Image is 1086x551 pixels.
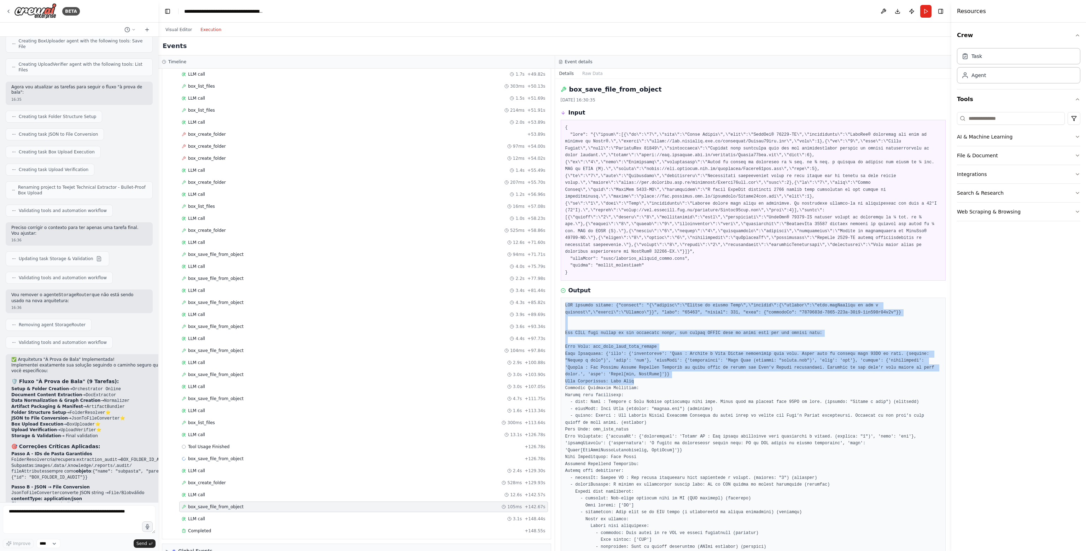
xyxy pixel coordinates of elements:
span: + 51.69s [527,95,545,101]
span: 528ms [507,480,522,486]
p: Vou remover o agente que não está sendo usado na nova arquitetura: [11,292,147,304]
span: LLM call [188,516,205,522]
strong: Storage & Validation [11,433,61,438]
span: + 107.05s [525,384,545,389]
span: + 71.71s [527,252,545,257]
nav: breadcrumb [184,8,264,15]
span: LLM call [188,216,205,221]
span: LLM call [188,240,205,245]
span: Creating UploadVerifier agent with the following tools: List Files [18,61,147,73]
span: Renaming project to TeeJet Technical Extractor - Bullet-Proof Box Upload [18,184,147,196]
span: 13.1s [510,432,522,438]
li: → ⭐ [11,422,169,428]
span: 1.2s [515,192,524,197]
span: Creating task Upload Verification [19,167,88,172]
strong: 🛡️ Fluxo "À Prova de Bala" (9 Tarefas): [11,379,119,384]
div: BETA [62,7,80,16]
h3: Event details [565,59,592,65]
button: Click to speak your automation idea [142,521,153,532]
button: Hide left sidebar [163,6,173,16]
span: box_save_file_from_object [188,396,244,401]
span: 2.2s [515,276,524,281]
span: box_create_folder [188,180,226,185]
div: Task [971,53,982,60]
div: Agent [971,72,986,79]
li: cria/recupera: → [11,457,169,463]
strong: Data Normalization & Graph Creation [11,398,100,403]
span: box_save_file_from_object [188,456,244,462]
span: LLM call [188,264,205,269]
span: 4.3s [515,300,524,305]
span: 105ms [507,504,522,510]
span: + 58.86s [527,228,545,233]
code: DocExtractor [86,393,116,398]
button: Search & Research [957,184,1080,202]
strong: Artifact Packaging & Manifest [11,404,83,409]
span: + 142.67s [525,504,545,510]
span: LLM call [188,492,205,498]
span: Send [136,541,147,546]
code: knowledge/ [68,463,94,468]
span: box_create_folder [188,228,226,233]
span: 3.9s [515,312,524,317]
code: BOX_FOLDER_ID_AUDIT [121,457,169,462]
span: 104ms [510,348,525,353]
p: Implementei exatamente sua solução seguindo o caminho seguro que você especificou: [11,363,169,374]
span: + 129.93s [525,480,545,486]
button: Switch to previous chat [122,25,139,34]
span: + 126.78s [525,444,545,450]
span: box_save_file_from_object [188,252,244,257]
span: + 97.73s [527,336,545,341]
span: + 51.91s [527,107,545,113]
span: LLM call [188,336,205,341]
span: + 113.34s [525,408,545,414]
span: + 81.44s [527,288,545,293]
span: 16ms [513,204,525,209]
li: → [11,404,169,410]
span: LLM call [188,192,205,197]
button: AI & Machine Learning [957,128,1080,146]
span: Updating task Storage & Validation [19,256,93,262]
span: 2.0s [515,119,524,125]
strong: Document Content Extraction [11,392,82,397]
span: 1.5s [515,95,524,101]
code: JsonToFileConverter [11,491,60,496]
span: Creating task Box Upload Execution [19,149,95,155]
span: + 49.82s [527,71,545,77]
span: Removing agent StorageRouter [19,322,86,328]
code: extraction_audit [77,457,117,462]
code: data/ [54,463,67,468]
span: + 77.98s [527,276,545,281]
button: Hide right sidebar [936,6,946,16]
span: LLM call [188,360,205,365]
button: Integrations [957,165,1080,183]
button: Crew [957,25,1080,45]
span: Validating tools and automation workflow [19,340,107,345]
code: ArtifactBundler [87,404,125,409]
span: + 113.64s [525,420,545,426]
span: 1.4s [515,168,524,173]
span: box_list_files [188,83,215,89]
button: Tools [957,89,1080,109]
span: LLM call [188,384,205,389]
span: 3.4s [515,288,524,293]
span: 3.6s [515,324,524,329]
span: + 126.78s [525,456,545,462]
strong: JSON to File Conversion [11,416,68,421]
span: + 142.57s [525,492,545,498]
span: LLM call [188,71,205,77]
span: 3.0s [513,372,522,377]
span: LLM call [188,312,205,317]
h3: Timeline [168,59,186,65]
span: + 93.34s [527,324,545,329]
span: Tool Usage Finished [188,444,230,450]
strong: objeto [76,469,91,474]
code: StorageRouter [59,293,92,298]
li: → ⭐ [11,427,169,433]
div: 16:36 [11,305,147,310]
button: Send [134,539,156,548]
span: box_save_file_from_object [188,348,244,353]
li: converte JSON string → válido [11,490,169,496]
span: 1.0s [515,216,524,221]
span: Validating tools and automation workflow [19,208,107,213]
